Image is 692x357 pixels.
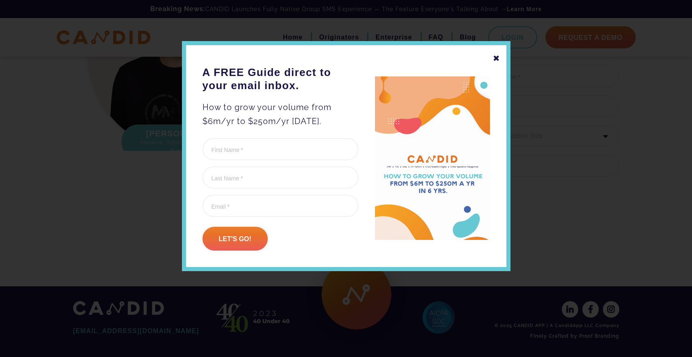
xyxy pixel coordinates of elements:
[202,66,359,92] h3: A FREE Guide direct to your email inbox.
[202,138,359,160] input: First Name *
[493,51,500,65] div: ✖
[202,100,359,128] p: How to grow your volume from $6m/yr to $250m/yr [DATE].
[202,227,268,251] input: Let's go!
[202,166,359,189] input: Last Name *
[202,195,359,217] input: Email *
[375,76,490,240] img: A FREE Guide direct to your email inbox.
